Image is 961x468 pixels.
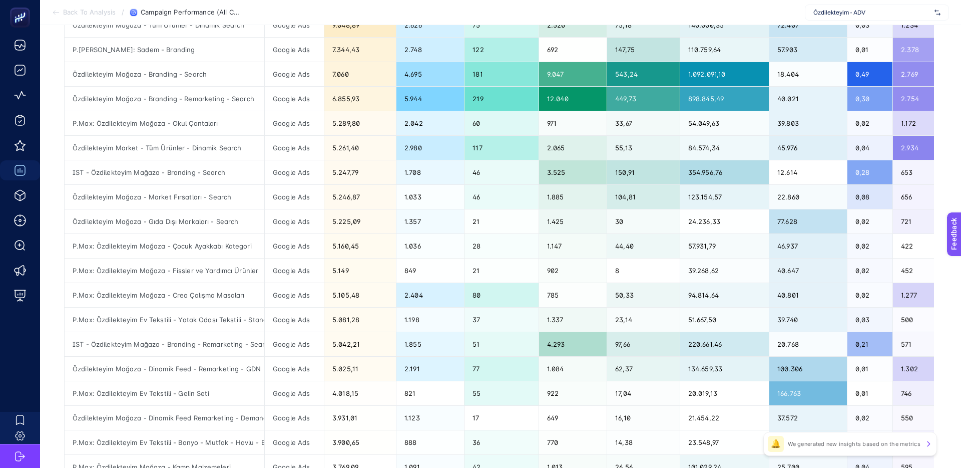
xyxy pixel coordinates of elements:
div: 354.956,76 [680,160,769,184]
div: 94.814,64 [680,283,769,307]
div: 0,02 [847,234,892,258]
div: 75 [464,13,539,37]
div: 55 [464,381,539,405]
div: 62,37 [607,357,680,381]
div: 0,08 [847,185,892,209]
div: P.Max: Özdilekteyim Ev Tekstili - Yatak Odası Tekstili - Standart Shopping [65,308,264,332]
div: 45.976 [769,136,847,160]
div: 4.695 [396,62,464,86]
div: P.Max: Özdilekteyim Mağaza - Creo Çalışma Masaları [65,283,264,307]
div: 4.293 [539,332,607,356]
div: 57.931,79 [680,234,769,258]
div: 5.944 [396,87,464,111]
div: Özdilekteyim Market - Tüm Ürünler - Dinamik Search [65,136,264,160]
div: 0,01 [847,357,892,381]
div: 1.123 [396,406,464,430]
div: 18.404 [769,62,847,86]
div: 0,02 [847,209,892,233]
div: 166.763 [769,381,847,405]
div: 55,13 [607,136,680,160]
div: Özdilekteyim Mağaza - Branding - Remarketing - Search [65,87,264,111]
div: 971 [539,111,607,135]
div: 902 [539,259,607,283]
div: 922 [539,381,607,405]
div: 5.149 [324,259,396,283]
div: 84.574,34 [680,136,769,160]
div: 20.019,13 [680,381,769,405]
div: Özdilekteyim Mağaza - Gıda Dışı Markaları - Search [65,209,264,233]
div: 39.803 [769,111,847,135]
div: 1.198 [396,308,464,332]
div: 40.647 [769,259,847,283]
div: 50,33 [607,283,680,307]
span: Back To Analysis [63,9,116,17]
div: Google Ads [265,332,324,356]
div: 5.247,79 [324,160,396,184]
div: 0,02 [847,406,892,430]
div: 0,30 [847,87,892,111]
div: Özdilekteyim Mağaza - Tüm Ürünler - Dinamik Search [65,13,264,37]
div: 6.855,93 [324,87,396,111]
div: 14,38 [607,430,680,454]
div: 219 [464,87,539,111]
div: 36 [464,430,539,454]
div: 28 [464,234,539,258]
div: 2.626 [396,13,464,37]
div: 37.572 [769,406,847,430]
div: 1.033 [396,185,464,209]
div: 0,02 [847,283,892,307]
div: 147,75 [607,38,680,62]
div: 0,03 [847,13,892,37]
div: 40.021 [769,87,847,111]
div: Google Ads [265,283,324,307]
div: 72.407 [769,13,847,37]
div: 54.049,63 [680,111,769,135]
div: 220.661,46 [680,332,769,356]
div: P.Max: Özdilekteyim Ev Tekstili - Banyo - Mutfak - Havlu - Bornoz - Standart Shopping [65,430,264,454]
div: 8 [607,259,680,283]
div: 1.147 [539,234,607,258]
div: 23,14 [607,308,680,332]
div: 0,03 [847,308,892,332]
div: 5.261,40 [324,136,396,160]
div: Google Ads [265,136,324,160]
div: 17,04 [607,381,680,405]
div: 2.065 [539,136,607,160]
div: 100.306 [769,357,847,381]
span: / [122,8,124,16]
div: 2.404 [396,283,464,307]
div: Google Ads [265,160,324,184]
div: 5.289,80 [324,111,396,135]
div: 123.154,57 [680,185,769,209]
div: 46 [464,185,539,209]
div: 97,66 [607,332,680,356]
img: svg%3e [934,8,940,18]
div: Google Ads [265,381,324,405]
div: 21.454,22 [680,406,769,430]
div: 2.042 [396,111,464,135]
div: 33,67 [607,111,680,135]
div: 0,49 [847,62,892,86]
div: 23.548,97 [680,430,769,454]
div: 0,28 [847,160,892,184]
div: Google Ads [265,308,324,332]
div: 40.022 [769,430,847,454]
div: 77 [464,357,539,381]
div: 898.845,49 [680,87,769,111]
div: 122 [464,38,539,62]
div: 7.060 [324,62,396,86]
p: We generated new insights based on the metrics [788,440,920,448]
div: Özdilekteyim Mağaza - Market Fırsatları - Search [65,185,264,209]
div: Google Ads [265,209,324,233]
div: 46.937 [769,234,847,258]
div: 0,02 [847,259,892,283]
span: Feedback [6,3,38,11]
div: 1.036 [396,234,464,258]
div: 30 [607,209,680,233]
div: 9.048,89 [324,13,396,37]
div: 17 [464,406,539,430]
div: 39.268,62 [680,259,769,283]
div: 16,10 [607,406,680,430]
div: Google Ads [265,185,324,209]
div: 785 [539,283,607,307]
